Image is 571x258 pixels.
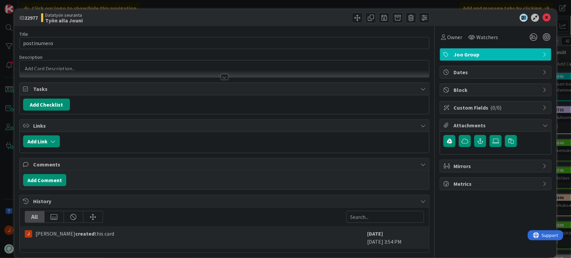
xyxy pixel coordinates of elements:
span: Watchers [476,33,498,41]
span: [PERSON_NAME] this card [35,230,114,238]
button: Add Comment [23,174,66,186]
div: All [25,211,45,223]
label: Title [19,31,28,37]
b: 22977 [24,14,38,21]
span: Description [19,54,43,60]
b: created [75,230,94,237]
img: JM [25,230,32,238]
span: Dates [454,68,539,76]
span: Custom Fields [454,104,539,112]
div: [DATE] 3:54 PM [367,230,424,246]
span: ( 0/0 ) [490,104,501,111]
span: Owner [447,33,462,41]
span: Links [33,122,417,130]
span: Metrics [454,180,539,188]
span: Block [454,86,539,94]
span: Tasks [33,85,417,93]
span: Mirrors [454,162,539,170]
span: Comments [33,160,417,168]
b: [DATE] [367,230,383,237]
input: type card name here... [19,37,430,49]
span: Attachments [454,121,539,129]
span: Datatyön seuranta [45,12,83,18]
span: History [33,197,417,205]
button: Add Checklist [23,99,70,111]
span: Support [14,1,30,9]
span: ID [19,14,38,22]
button: Add Link [23,135,60,147]
b: Työn alla Jouni [45,18,83,23]
input: Search... [346,211,424,223]
span: Joo Group [454,50,539,58]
